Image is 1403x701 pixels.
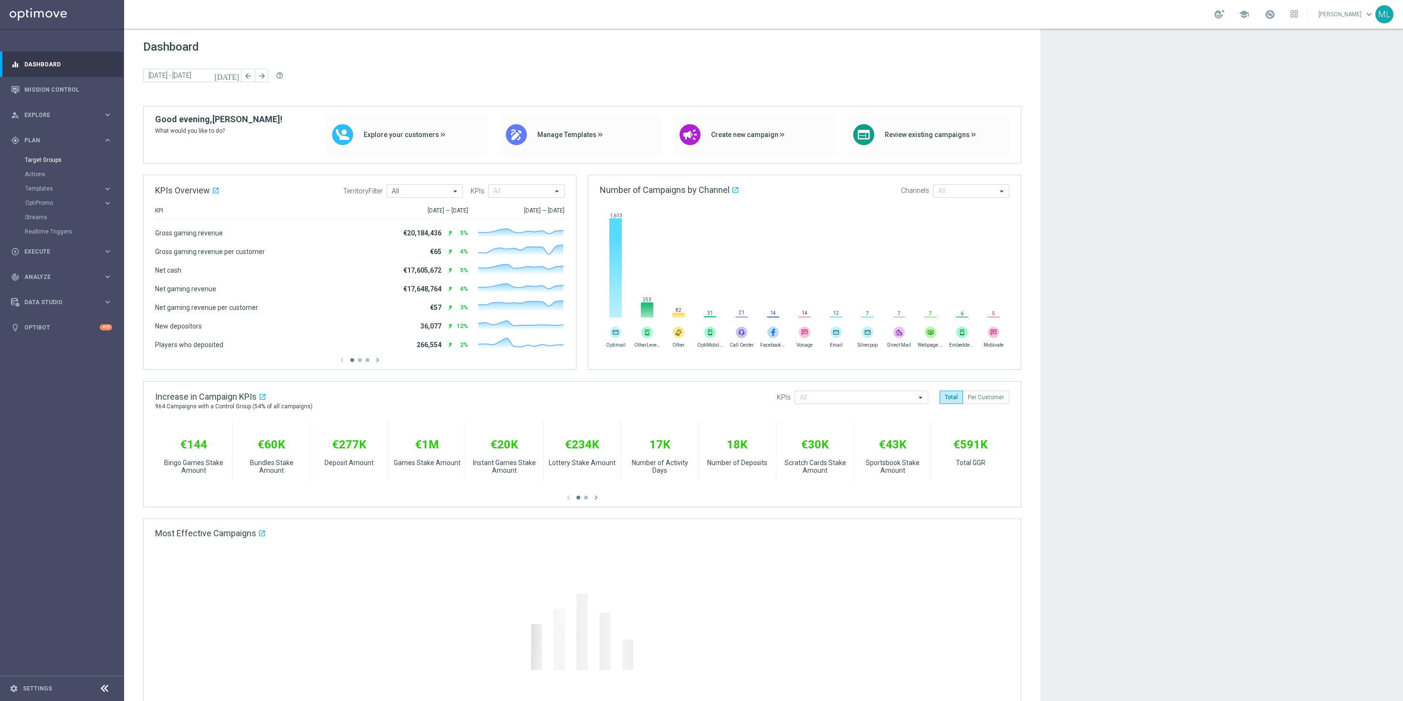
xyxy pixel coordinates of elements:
[103,110,112,119] i: keyboard_arrow_right
[11,111,103,119] div: Explore
[10,137,113,144] button: gps_fixed Plan keyboard_arrow_right
[11,136,20,145] i: gps_fixed
[11,247,103,256] div: Execute
[24,274,103,280] span: Analyze
[24,299,103,305] span: Data Studio
[1364,9,1374,20] span: keyboard_arrow_down
[100,324,112,330] div: +10
[11,111,20,119] i: person_search
[10,324,113,331] button: lightbulb Optibot +10
[10,86,113,94] button: Mission Control
[11,52,112,77] div: Dashboard
[103,297,112,307] i: keyboard_arrow_right
[1239,9,1249,20] span: school
[25,196,123,210] div: OptiPromo
[11,60,20,69] i: equalizer
[25,199,113,207] button: OptiPromo keyboard_arrow_right
[24,249,103,255] span: Execute
[23,686,52,691] a: Settings
[10,273,113,281] button: track_changes Analyze keyboard_arrow_right
[25,153,123,167] div: Target Groups
[25,156,99,164] a: Target Groups
[103,272,112,281] i: keyboard_arrow_right
[25,210,123,224] div: Streams
[24,112,103,118] span: Explore
[24,52,112,77] a: Dashboard
[24,77,112,102] a: Mission Control
[24,315,100,340] a: Optibot
[1375,5,1393,23] div: ML
[11,273,103,281] div: Analyze
[25,170,99,178] a: Actions
[25,185,113,192] button: Templates keyboard_arrow_right
[25,200,103,206] div: OptiPromo
[11,77,112,102] div: Mission Control
[11,315,112,340] div: Optibot
[25,200,94,206] span: OptiPromo
[11,323,20,332] i: lightbulb
[25,181,123,196] div: Templates
[10,298,113,306] button: Data Studio keyboard_arrow_right
[103,184,112,193] i: keyboard_arrow_right
[25,228,99,235] a: Realtime Triggers
[11,247,20,256] i: play_circle_outline
[25,186,103,191] div: Templates
[25,224,123,239] div: Realtime Triggers
[10,61,113,68] button: equalizer Dashboard
[10,684,18,693] i: settings
[103,199,112,208] i: keyboard_arrow_right
[25,213,99,221] a: Streams
[11,298,103,307] div: Data Studio
[25,167,123,181] div: Actions
[103,247,112,256] i: keyboard_arrow_right
[1318,7,1375,21] a: [PERSON_NAME]keyboard_arrow_down
[11,136,103,145] div: Plan
[11,273,20,281] i: track_changes
[10,248,113,255] button: play_circle_outline Execute keyboard_arrow_right
[10,111,113,119] button: person_search Explore keyboard_arrow_right
[25,186,94,191] span: Templates
[103,136,112,145] i: keyboard_arrow_right
[24,138,103,143] span: Plan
